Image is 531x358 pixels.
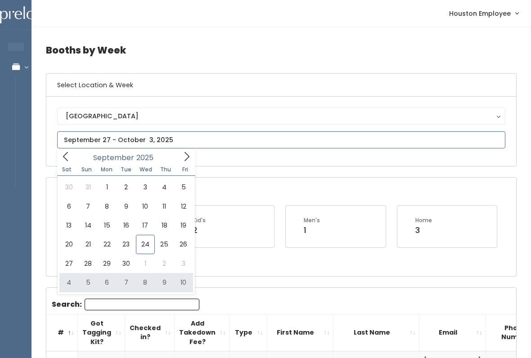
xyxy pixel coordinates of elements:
th: First Name: activate to sort column ascending [267,314,333,351]
span: October 7, 2025 [117,273,135,292]
span: Houston Employee [449,9,511,18]
span: September 22, 2025 [98,235,117,254]
span: September 14, 2025 [78,216,97,235]
span: September 10, 2025 [136,197,155,216]
span: October 9, 2025 [155,273,174,292]
span: October 5, 2025 [78,273,97,292]
span: September 9, 2025 [117,197,135,216]
span: September 2, 2025 [117,178,135,197]
span: September 29, 2025 [98,254,117,273]
span: August 31, 2025 [78,178,97,197]
th: Add Takedown Fee?: activate to sort column ascending [175,314,229,351]
span: September 30, 2025 [117,254,135,273]
th: Type: activate to sort column ascending [229,314,267,351]
th: Got Tagging Kit?: activate to sort column ascending [78,314,125,351]
span: September 5, 2025 [174,178,193,197]
span: Sat [57,167,77,172]
div: 2 [193,224,206,236]
span: September 25, 2025 [155,235,174,254]
span: October 3, 2025 [174,254,193,273]
span: September [93,154,134,161]
div: Home [415,216,432,224]
span: September 24, 2025 [136,235,155,254]
label: Search: [52,299,199,310]
div: 3 [415,224,432,236]
button: [GEOGRAPHIC_DATA] [57,107,505,125]
span: Tue [116,167,136,172]
th: Email: activate to sort column ascending [419,314,486,351]
input: Year [134,152,161,163]
span: September 3, 2025 [136,178,155,197]
span: September 27, 2025 [59,254,78,273]
span: October 10, 2025 [174,273,193,292]
th: Last Name: activate to sort column ascending [333,314,419,351]
input: Search: [85,299,199,310]
th: Checked in?: activate to sort column ascending [125,314,175,351]
span: September 17, 2025 [136,216,155,235]
span: August 30, 2025 [59,178,78,197]
span: September 19, 2025 [174,216,193,235]
span: September 12, 2025 [174,197,193,216]
span: October 6, 2025 [98,273,117,292]
span: September 15, 2025 [98,216,117,235]
span: September 6, 2025 [59,197,78,216]
th: #: activate to sort column descending [46,314,78,351]
span: September 7, 2025 [78,197,97,216]
span: Fri [175,167,195,172]
input: September 27 - October 3, 2025 [57,131,505,148]
div: [GEOGRAPHIC_DATA] [66,111,497,121]
div: 1 [304,224,320,236]
span: September 1, 2025 [98,178,117,197]
span: October 4, 2025 [59,273,78,292]
span: Thu [156,167,175,172]
span: October 2, 2025 [155,254,174,273]
span: September 16, 2025 [117,216,135,235]
span: September 18, 2025 [155,216,174,235]
span: September 13, 2025 [59,216,78,235]
a: Houston Employee [440,4,527,23]
span: Mon [97,167,117,172]
span: Wed [136,167,156,172]
div: Kid's [193,216,206,224]
span: September 26, 2025 [174,235,193,254]
span: September 28, 2025 [78,254,97,273]
span: September 20, 2025 [59,235,78,254]
span: September 11, 2025 [155,197,174,216]
h4: Booths by Week [46,38,517,63]
h6: Select Location & Week [46,74,516,97]
span: October 1, 2025 [136,254,155,273]
span: September 23, 2025 [117,235,135,254]
span: September 21, 2025 [78,235,97,254]
span: September 4, 2025 [155,178,174,197]
span: Sun [77,167,97,172]
span: September 8, 2025 [98,197,117,216]
div: Men's [304,216,320,224]
span: October 8, 2025 [136,273,155,292]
